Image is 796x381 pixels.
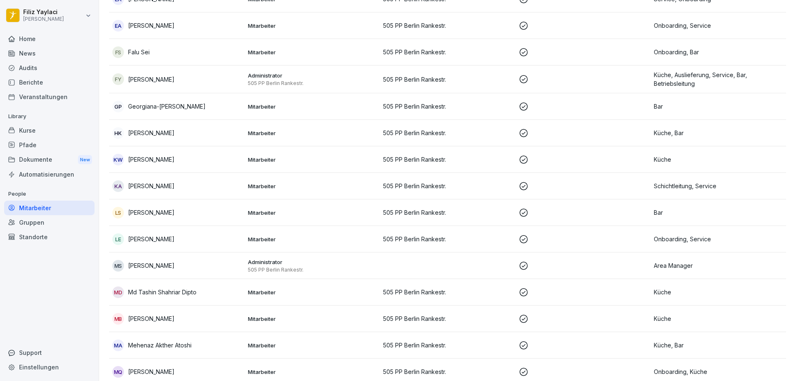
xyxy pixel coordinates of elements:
p: 505 PP Berlin Rankestr. [383,288,512,296]
p: Mitarbeiter [248,103,377,110]
p: Filiz Yaylaci [23,9,64,16]
p: Mitarbeiter [248,22,377,29]
p: Schichtleitung, Service [654,182,783,190]
a: Einstellungen [4,360,95,374]
p: [PERSON_NAME] [128,155,175,164]
p: Küche [654,288,783,296]
div: MQ [112,366,124,378]
a: Home [4,32,95,46]
p: Area Manager [654,261,783,270]
p: Bar [654,208,783,217]
p: 505 PP Berlin Rankestr. [383,48,512,56]
p: [PERSON_NAME] [23,16,64,22]
p: Onboarding, Bar [654,48,783,56]
div: KW [112,154,124,165]
div: FS [112,46,124,58]
p: [PERSON_NAME] [128,21,175,30]
div: Dokumente [4,152,95,167]
p: Mitarbeiter [248,235,377,243]
p: [PERSON_NAME] [128,75,175,84]
a: DokumenteNew [4,152,95,167]
div: MS [112,260,124,272]
p: Mitarbeiter [248,368,377,376]
p: 505 PP Berlin Rankestr. [383,235,512,243]
p: [PERSON_NAME] [128,235,175,243]
div: GP [112,101,124,112]
a: Mitarbeiter [4,201,95,215]
p: Mitarbeiter [248,156,377,163]
p: 505 PP Berlin Rankestr. [383,129,512,137]
a: Gruppen [4,215,95,230]
div: Support [4,345,95,360]
p: [PERSON_NAME] [128,129,175,137]
a: Berichte [4,75,95,90]
p: Administrator [248,72,377,79]
a: Veranstaltungen [4,90,95,104]
p: Mitarbeiter [248,129,377,137]
p: 505 PP Berlin Rankestr. [383,21,512,30]
p: Küche [654,155,783,164]
p: Mitarbeiter [248,209,377,216]
a: Audits [4,61,95,75]
div: MD [112,286,124,298]
p: Administrator [248,258,377,266]
p: 505 PP Berlin Rankestr. [248,80,377,87]
p: 505 PP Berlin Rankestr. [383,208,512,217]
p: Bar [654,102,783,111]
p: Mehenaz Akther Atoshi [128,341,192,349]
p: 505 PP Berlin Rankestr. [383,182,512,190]
a: Automatisierungen [4,167,95,182]
div: MB [112,313,124,325]
div: HK [112,127,124,139]
p: [PERSON_NAME] [128,208,175,217]
div: FY [112,73,124,85]
div: New [78,155,92,165]
p: [PERSON_NAME] [128,182,175,190]
p: Mitarbeiter [248,289,377,296]
p: 505 PP Berlin Rankestr. [383,75,512,84]
p: [PERSON_NAME] [128,261,175,270]
p: 505 PP Berlin Rankestr. [383,341,512,349]
p: Onboarding, Service [654,235,783,243]
p: Küche, Bar [654,129,783,137]
p: 505 PP Berlin Rankestr. [383,314,512,323]
p: Onboarding, Service [654,21,783,30]
p: Mitarbeiter [248,315,377,323]
div: LS [112,207,124,218]
p: Falu Sei [128,48,150,56]
p: Georgiana-[PERSON_NAME] [128,102,206,111]
a: Kurse [4,123,95,138]
a: Standorte [4,230,95,244]
div: MA [112,340,124,351]
p: 505 PP Berlin Rankestr. [383,155,512,164]
p: Onboarding, Küche [654,367,783,376]
p: [PERSON_NAME] [128,367,175,376]
p: Mitarbeiter [248,49,377,56]
p: 505 PP Berlin Rankestr. [248,267,377,273]
p: Library [4,110,95,123]
p: Küche, Auslieferung, Service, Bar, Betriebsleitung [654,70,783,88]
div: LE [112,233,124,245]
p: Küche [654,314,783,323]
p: [PERSON_NAME] [128,314,175,323]
p: 505 PP Berlin Rankestr. [383,367,512,376]
p: Mitarbeiter [248,182,377,190]
a: Pfade [4,138,95,152]
p: Mitarbeiter [248,342,377,349]
p: 505 PP Berlin Rankestr. [383,102,512,111]
p: Küche, Bar [654,341,783,349]
a: News [4,46,95,61]
div: EA [112,20,124,32]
